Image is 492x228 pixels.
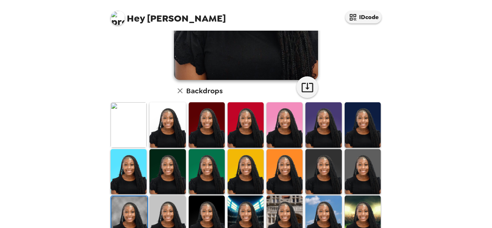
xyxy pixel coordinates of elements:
[111,11,125,25] img: profile pic
[186,85,223,97] h6: Backdrops
[111,102,147,147] img: Original
[111,7,226,23] span: [PERSON_NAME]
[345,11,381,23] button: IDcode
[127,12,145,25] span: Hey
